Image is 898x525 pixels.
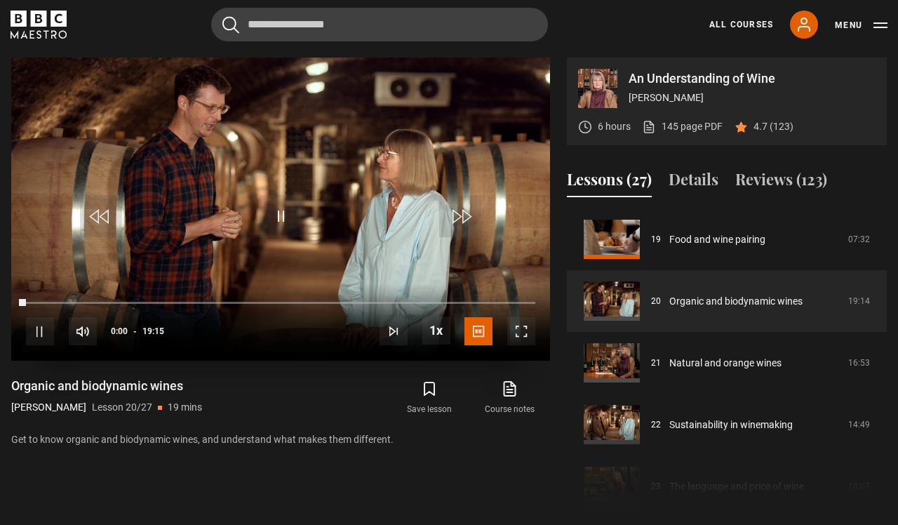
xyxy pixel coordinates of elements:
a: Organic and biodynamic wines [669,294,803,309]
a: Food and wine pairing [669,232,765,247]
svg: BBC Maestro [11,11,67,39]
p: 4.7 (123) [753,119,793,134]
button: Next Lesson [380,317,408,345]
button: Mute [69,317,97,345]
button: Lessons (27) [567,168,652,197]
button: Fullscreen [507,317,535,345]
button: Save lesson [389,378,469,418]
a: 145 page PDF [642,119,723,134]
button: Pause [26,317,54,345]
button: Details [669,168,718,197]
a: Sustainability in winemaking [669,418,793,432]
p: 19 mins [168,400,202,415]
p: Get to know organic and biodynamic wines, and understand what makes them different. [11,432,550,447]
button: Submit the search query [222,16,239,34]
p: [PERSON_NAME] [629,91,876,105]
input: Search [211,8,548,41]
a: Course notes [470,378,550,418]
span: 19:15 [142,319,164,344]
h1: Organic and biodynamic wines [11,378,202,394]
p: [PERSON_NAME] [11,400,86,415]
button: Toggle navigation [835,18,887,32]
div: Progress Bar [26,302,535,305]
p: An Understanding of Wine [629,72,876,85]
a: All Courses [709,18,773,31]
video-js: Video Player [11,58,550,361]
span: - [133,326,137,336]
p: 6 hours [598,119,631,134]
a: Natural and orange wines​ [669,356,782,371]
button: Playback Rate [422,317,450,345]
p: Lesson 20/27 [92,400,152,415]
span: 0:00 [111,319,128,344]
button: Captions [464,317,492,345]
button: Reviews (123) [735,168,827,197]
